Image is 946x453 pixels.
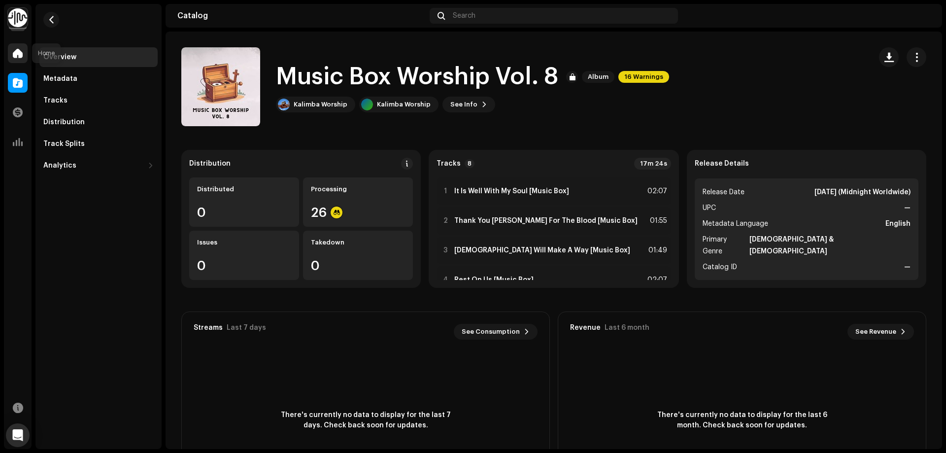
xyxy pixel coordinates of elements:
div: Open Intercom Messenger [6,423,30,447]
div: 02:07 [645,185,667,197]
div: Takedown [311,239,405,246]
strong: Tracks [437,160,461,168]
span: Release Date [703,186,744,198]
div: Streams [194,324,223,332]
span: Primary Genre [703,234,747,257]
strong: Thank You [PERSON_NAME] For The Blood [Music Box] [454,217,638,225]
span: Metadata Language [703,218,768,230]
strong: — [904,261,911,273]
div: Distribution [43,118,85,126]
div: 01:49 [645,244,667,256]
div: Catalog [177,12,426,20]
div: Processing [311,185,405,193]
div: Metadata [43,75,77,83]
p-badge: 8 [465,159,474,168]
strong: English [885,218,911,230]
button: See Info [442,97,495,112]
span: There's currently no data to display for the last 6 month. Check back soon for updates. [653,410,831,431]
div: Track Splits [43,140,85,148]
span: See Consumption [462,322,520,342]
span: 16 Warnings [618,71,669,83]
div: Revenue [570,324,601,332]
div: Tracks [43,97,68,105]
div: Issues [197,239,291,246]
strong: Release Details [695,160,749,168]
strong: [DEMOGRAPHIC_DATA] Will Make A Way [Music Box] [454,246,630,254]
div: Kalimba Worship [294,101,347,108]
re-m-nav-item: Metadata [39,69,158,89]
button: See Consumption [454,324,538,340]
re-m-nav-item: Tracks [39,91,158,110]
span: See Revenue [855,322,896,342]
button: See Revenue [847,324,914,340]
div: Kalimba Worship [377,101,431,108]
div: Last 7 days [227,324,266,332]
span: Album [582,71,614,83]
span: UPC [703,202,716,214]
span: Search [453,12,475,20]
re-m-nav-dropdown: Analytics [39,156,158,175]
div: 02:07 [645,274,667,286]
strong: [DEMOGRAPHIC_DATA] & [DEMOGRAPHIC_DATA] [749,234,911,257]
div: Overview [43,53,76,61]
div: Analytics [43,162,76,170]
strong: — [904,202,911,214]
re-m-nav-item: Distribution [39,112,158,132]
re-m-nav-item: Track Splits [39,134,158,154]
span: Catalog ID [703,261,737,273]
span: There's currently no data to display for the last 7 days. Check back soon for updates. [277,410,454,431]
div: Last 6 month [605,324,649,332]
h1: Music Box Worship Vol. 8 [276,61,558,93]
re-m-nav-item: Overview [39,47,158,67]
span: See Info [450,95,477,114]
strong: [DATE] (Midnight Worldwide) [814,186,911,198]
div: Distribution [189,160,231,168]
img: 6935e425-e3ec-4773-add2-c351d33b2737 [278,99,290,110]
strong: Rest On Us [Music Box] [454,276,534,284]
div: Distributed [197,185,291,193]
strong: It Is Well With My Soul [Music Box] [454,187,569,195]
img: 0f74c21f-6d1c-4dbc-9196-dbddad53419e [8,8,28,28]
img: efa7f53b-64ab-4cf8-b219-d0d37f376f31 [914,8,930,24]
div: 17m 24s [634,158,671,170]
div: 01:55 [645,215,667,227]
